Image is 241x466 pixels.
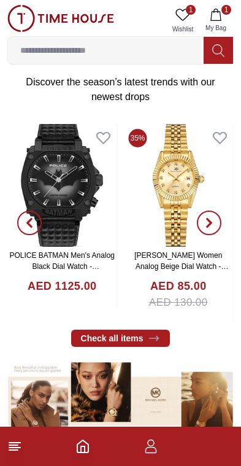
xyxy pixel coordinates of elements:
button: 1My Bag [198,5,234,36]
p: Discover the season’s latest trends with our newest drops [17,75,224,104]
a: Home [75,439,90,454]
span: 1 [186,5,196,15]
span: My Bag [201,23,231,33]
span: 35% [129,129,147,147]
span: 1 [221,5,231,15]
img: ... [7,359,234,444]
h4: AED 85.00 [150,278,207,295]
img: POLICE BATMAN Men's Analog Black Dial Watch - PEWGD0022601 [7,124,117,247]
span: Wishlist [167,25,198,34]
span: AED 130.00 [149,295,208,311]
a: POLICE BATMAN Men's Analog Black Dial Watch - PEWGD0022601 [10,251,115,282]
a: [PERSON_NAME] Women Analog Beige Dial Watch - K22536-GBGC [134,251,228,282]
a: Check all items [71,330,170,347]
a: 1Wishlist [167,5,198,36]
img: ... [7,5,114,32]
img: Kenneth Scott Women Analog Beige Dial Watch - K22536-GBGC [124,124,234,247]
h4: AED 1125.00 [28,278,96,295]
